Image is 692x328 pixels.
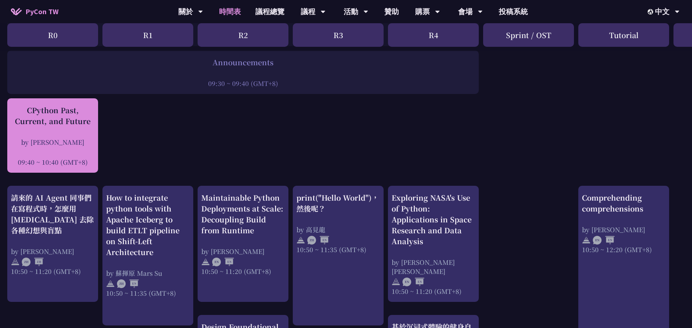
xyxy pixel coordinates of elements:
div: by [PERSON_NAME] [201,247,285,256]
div: CPython Past, Current, and Future [11,105,94,127]
div: Tutorial [578,23,669,47]
div: 09:40 ~ 10:40 (GMT+8) [11,157,94,167]
div: by [PERSON_NAME] [582,225,665,234]
div: by 蘇揮原 Mars Su [106,268,190,278]
img: ZHEN.371966e.svg [307,236,329,245]
div: 09:30 ~ 09:40 (GMT+8) [11,79,475,88]
div: Announcements [11,57,475,68]
img: svg+xml;base64,PHN2ZyB4bWxucz0iaHR0cDovL3d3dy53My5vcmcvMjAwMC9zdmciIHdpZHRoPSIyNCIgaGVpZ2h0PSIyNC... [392,278,400,286]
div: 10:50 ~ 11:20 (GMT+8) [392,287,475,296]
img: svg+xml;base64,PHN2ZyB4bWxucz0iaHR0cDovL3d3dy53My5vcmcvMjAwMC9zdmciIHdpZHRoPSIyNCIgaGVpZ2h0PSIyNC... [296,236,305,245]
a: How to integrate python tools with Apache Iceberg to build ETLT pipeline on Shift-Left Architectu... [106,192,190,319]
div: by [PERSON_NAME] [11,138,94,147]
img: ENEN.5a408d1.svg [212,258,234,266]
div: print("Hello World")，然後呢？ [296,192,380,214]
span: PyCon TW [25,6,58,17]
a: Exploring NASA's Use of Python: Applications in Space Research and Data Analysis by [PERSON_NAME]... [392,192,475,296]
img: ZHEN.371966e.svg [117,279,139,288]
img: svg+xml;base64,PHN2ZyB4bWxucz0iaHR0cDovL3d3dy53My5vcmcvMjAwMC9zdmciIHdpZHRoPSIyNCIgaGVpZ2h0PSIyNC... [201,258,210,266]
img: ZHZH.38617ef.svg [22,258,44,266]
img: ENEN.5a408d1.svg [402,278,424,286]
img: ENEN.5a408d1.svg [593,236,615,245]
div: 請來的 AI Agent 同事們在寫程式時，怎麼用 [MEDICAL_DATA] 去除各種幻想與盲點 [11,192,94,236]
img: Home icon of PyCon TW 2025 [11,8,22,15]
img: Locale Icon [648,9,655,15]
div: by 高見龍 [296,225,380,234]
div: 10:50 ~ 11:35 (GMT+8) [106,288,190,298]
div: 10:50 ~ 11:20 (GMT+8) [11,267,94,276]
a: PyCon TW [4,3,66,21]
a: Maintainable Python Deployments at Scale: Decoupling Build from Runtime by [PERSON_NAME] 10:50 ~ ... [201,192,285,296]
img: svg+xml;base64,PHN2ZyB4bWxucz0iaHR0cDovL3d3dy53My5vcmcvMjAwMC9zdmciIHdpZHRoPSIyNCIgaGVpZ2h0PSIyNC... [11,258,20,266]
a: 請來的 AI Agent 同事們在寫程式時，怎麼用 [MEDICAL_DATA] 去除各種幻想與盲點 by [PERSON_NAME] 10:50 ~ 11:20 (GMT+8) [11,192,94,296]
div: Maintainable Python Deployments at Scale: Decoupling Build from Runtime [201,192,285,236]
a: print("Hello World")，然後呢？ by 高見龍 10:50 ~ 11:35 (GMT+8) [296,192,380,319]
div: 10:50 ~ 11:20 (GMT+8) [201,267,285,276]
a: CPython Past, Current, and Future by [PERSON_NAME] 09:40 ~ 10:40 (GMT+8) [11,105,94,167]
div: R1 [102,23,193,47]
div: Exploring NASA's Use of Python: Applications in Space Research and Data Analysis [392,192,475,247]
div: Comprehending comprehensions [582,192,665,214]
div: R2 [198,23,288,47]
div: 10:50 ~ 11:35 (GMT+8) [296,245,380,254]
div: How to integrate python tools with Apache Iceberg to build ETLT pipeline on Shift-Left Architecture [106,192,190,258]
div: R4 [388,23,479,47]
div: by [PERSON_NAME] [11,247,94,256]
div: by [PERSON_NAME] [PERSON_NAME] [392,258,475,276]
div: R3 [293,23,384,47]
img: svg+xml;base64,PHN2ZyB4bWxucz0iaHR0cDovL3d3dy53My5vcmcvMjAwMC9zdmciIHdpZHRoPSIyNCIgaGVpZ2h0PSIyNC... [582,236,591,245]
div: R0 [7,23,98,47]
div: Sprint / OST [483,23,574,47]
div: 10:50 ~ 12:20 (GMT+8) [582,245,665,254]
img: svg+xml;base64,PHN2ZyB4bWxucz0iaHR0cDovL3d3dy53My5vcmcvMjAwMC9zdmciIHdpZHRoPSIyNCIgaGVpZ2h0PSIyNC... [106,279,115,288]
